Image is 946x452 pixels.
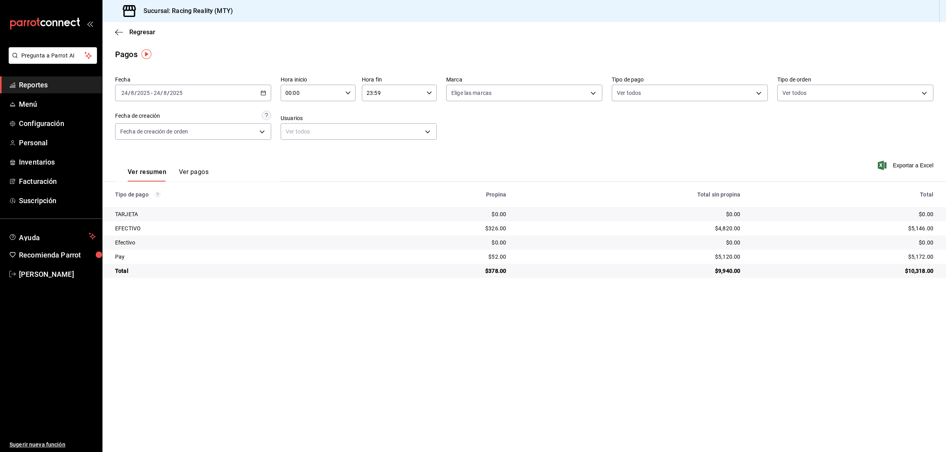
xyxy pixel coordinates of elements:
div: Ver todos [281,123,437,140]
input: -- [121,90,128,96]
div: $378.00 [378,267,506,275]
div: Pagos [115,48,138,60]
label: Tipo de pago [612,77,768,82]
div: $0.00 [378,210,506,218]
span: Recomienda Parrot [19,250,96,260]
div: Total [753,191,933,198]
span: / [134,90,137,96]
label: Fecha [115,77,271,82]
button: Pregunta a Parrot AI [9,47,97,64]
label: Hora inicio [281,77,356,82]
span: Reportes [19,80,96,90]
div: $326.00 [378,224,506,232]
input: -- [153,90,160,96]
h3: Sucursal: Racing Reality (MTY) [137,6,233,16]
span: / [167,90,169,96]
div: Tipo de pago [115,191,365,198]
div: EFECTIVO [115,224,365,232]
div: Efectivo [115,239,365,246]
span: Inventarios [19,157,96,167]
div: $0.00 [753,239,933,246]
span: Facturación [19,176,96,187]
div: $4,820.00 [519,224,740,232]
input: -- [163,90,167,96]
div: Fecha de creación [115,112,160,120]
button: Ver pagos [179,168,209,182]
span: Menú [19,99,96,109]
a: Pregunta a Parrot AI [6,57,97,65]
span: - [151,90,153,96]
img: Tooltip marker [142,49,151,59]
span: Ayuda [19,232,86,241]
div: Propina [378,191,506,198]
label: Marca [446,77,602,82]
div: Total [115,267,365,275]
span: / [128,90,130,96]
button: Regresar [115,28,155,36]
span: Elige las marcas [451,89,492,97]
input: -- [130,90,134,96]
span: Ver todos [617,89,641,97]
div: Total sin propina [519,191,740,198]
span: / [160,90,163,96]
div: navigation tabs [128,168,209,182]
span: Ver todos [782,89,806,97]
div: $5,146.00 [753,224,933,232]
input: ---- [137,90,150,96]
label: Usuarios [281,115,437,121]
div: $0.00 [519,239,740,246]
input: ---- [169,90,183,96]
div: $52.00 [378,253,506,261]
span: Pregunta a Parrot AI [21,52,85,60]
div: $10,318.00 [753,267,933,275]
div: $5,172.00 [753,253,933,261]
span: Personal [19,137,96,148]
div: $0.00 [378,239,506,246]
span: Fecha de creación de orden [120,128,188,135]
label: Hora fin [362,77,437,82]
span: Configuración [19,118,96,129]
span: [PERSON_NAME] [19,269,96,280]
div: $0.00 [519,210,740,218]
span: Regresar [129,28,155,36]
span: Sugerir nueva función [9,441,96,449]
button: Ver resumen [128,168,166,182]
button: Exportar a Excel [879,161,933,170]
div: $5,120.00 [519,253,740,261]
span: Suscripción [19,195,96,206]
div: $9,940.00 [519,267,740,275]
div: $0.00 [753,210,933,218]
div: Pay [115,253,365,261]
button: open_drawer_menu [87,20,93,27]
svg: Los pagos realizados con Pay y otras terminales son montos brutos. [155,192,160,197]
label: Tipo de orden [777,77,933,82]
div: TARJETA [115,210,365,218]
